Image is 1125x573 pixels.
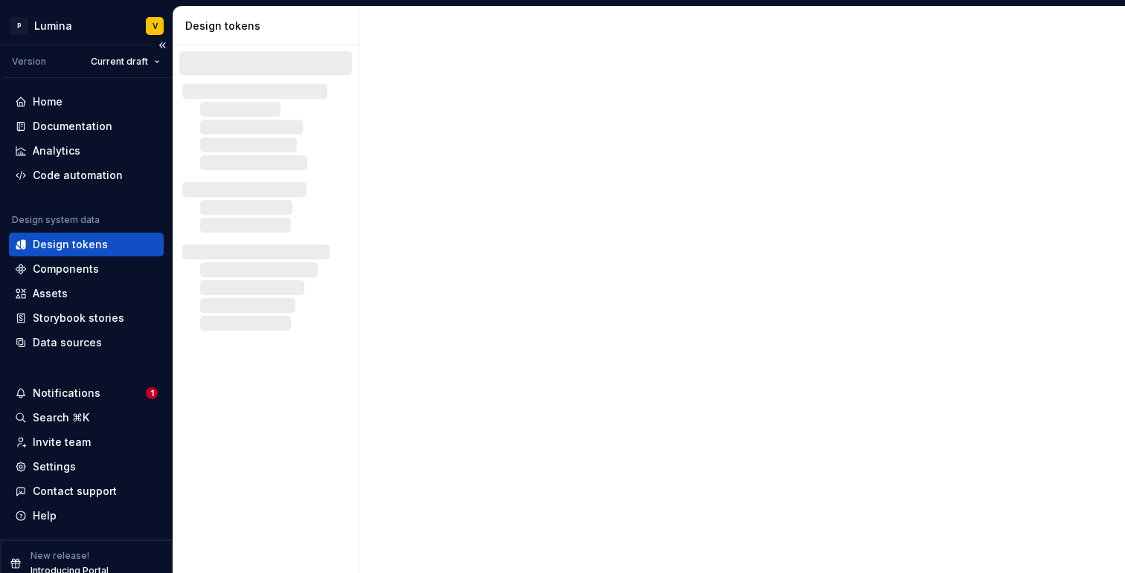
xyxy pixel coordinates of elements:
[9,257,164,281] a: Components
[9,164,164,187] a: Code automation
[31,550,89,562] p: New release!
[33,484,117,499] div: Contact support
[9,455,164,479] a: Settings
[9,479,164,503] button: Contact support
[33,386,100,401] div: Notifications
[33,262,99,276] div: Components
[33,335,102,350] div: Data sources
[9,306,164,330] a: Storybook stories
[33,286,68,301] div: Assets
[33,237,108,252] div: Design tokens
[153,20,158,32] div: V
[33,410,89,425] div: Search ⌘K
[9,282,164,305] a: Assets
[9,331,164,355] a: Data sources
[9,381,164,405] button: Notifications1
[33,94,62,109] div: Home
[12,56,46,68] div: Version
[9,233,164,256] a: Design tokens
[9,406,164,430] button: Search ⌘K
[33,119,112,134] div: Documentation
[9,114,164,138] a: Documentation
[33,435,91,450] div: Invite team
[3,10,170,42] button: PLuminaV
[9,430,164,454] a: Invite team
[33,508,57,523] div: Help
[12,214,100,226] div: Design system data
[33,168,123,183] div: Code automation
[84,51,167,72] button: Current draft
[33,311,124,326] div: Storybook stories
[146,387,158,399] span: 1
[34,19,72,33] div: Lumina
[91,56,148,68] span: Current draft
[152,35,173,56] button: Collapse sidebar
[33,459,76,474] div: Settings
[9,504,164,528] button: Help
[9,90,164,114] a: Home
[10,17,28,35] div: P
[33,143,80,158] div: Analytics
[9,139,164,163] a: Analytics
[185,19,353,33] div: Design tokens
